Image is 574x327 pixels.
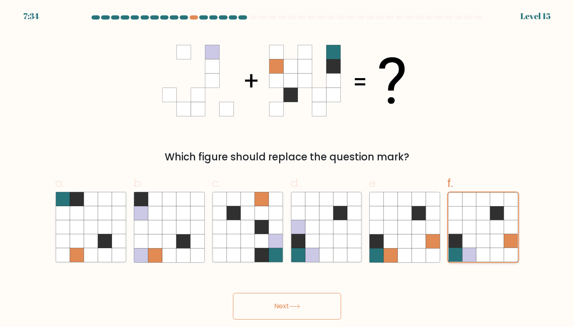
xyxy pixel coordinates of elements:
span: e. [369,175,378,191]
div: 7:34 [23,10,39,22]
span: d. [290,175,300,191]
span: c. [212,175,221,191]
button: Next [233,293,341,320]
span: a. [55,175,65,191]
div: Level 15 [520,10,551,22]
span: f. [447,175,453,191]
span: b. [134,175,143,191]
div: Which figure should replace the question mark? [60,150,514,165]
